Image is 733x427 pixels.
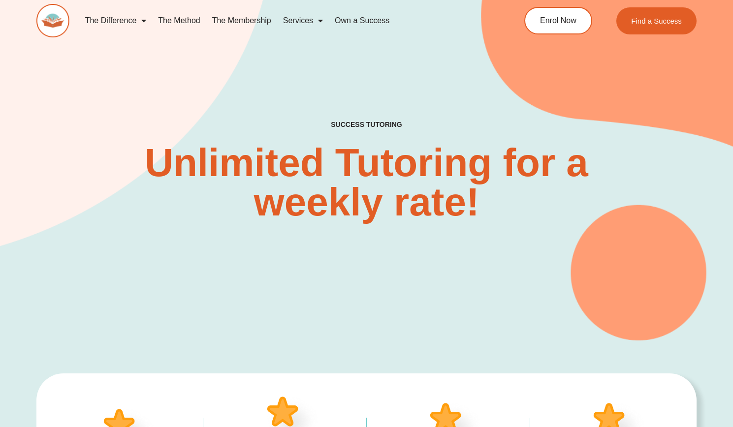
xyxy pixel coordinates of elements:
[80,143,654,222] h2: Unlimited Tutoring for a weekly rate!
[540,17,576,25] span: Enrol Now
[79,9,487,32] nav: Menu
[206,9,277,32] a: The Membership
[329,9,395,32] a: Own a Success
[79,9,153,32] a: The Difference
[152,9,206,32] a: The Method
[269,121,464,129] h4: SUCCESS TUTORING​
[524,7,592,34] a: Enrol Now
[277,9,329,32] a: Services
[616,7,697,34] a: Find a Success
[631,17,682,25] span: Find a Success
